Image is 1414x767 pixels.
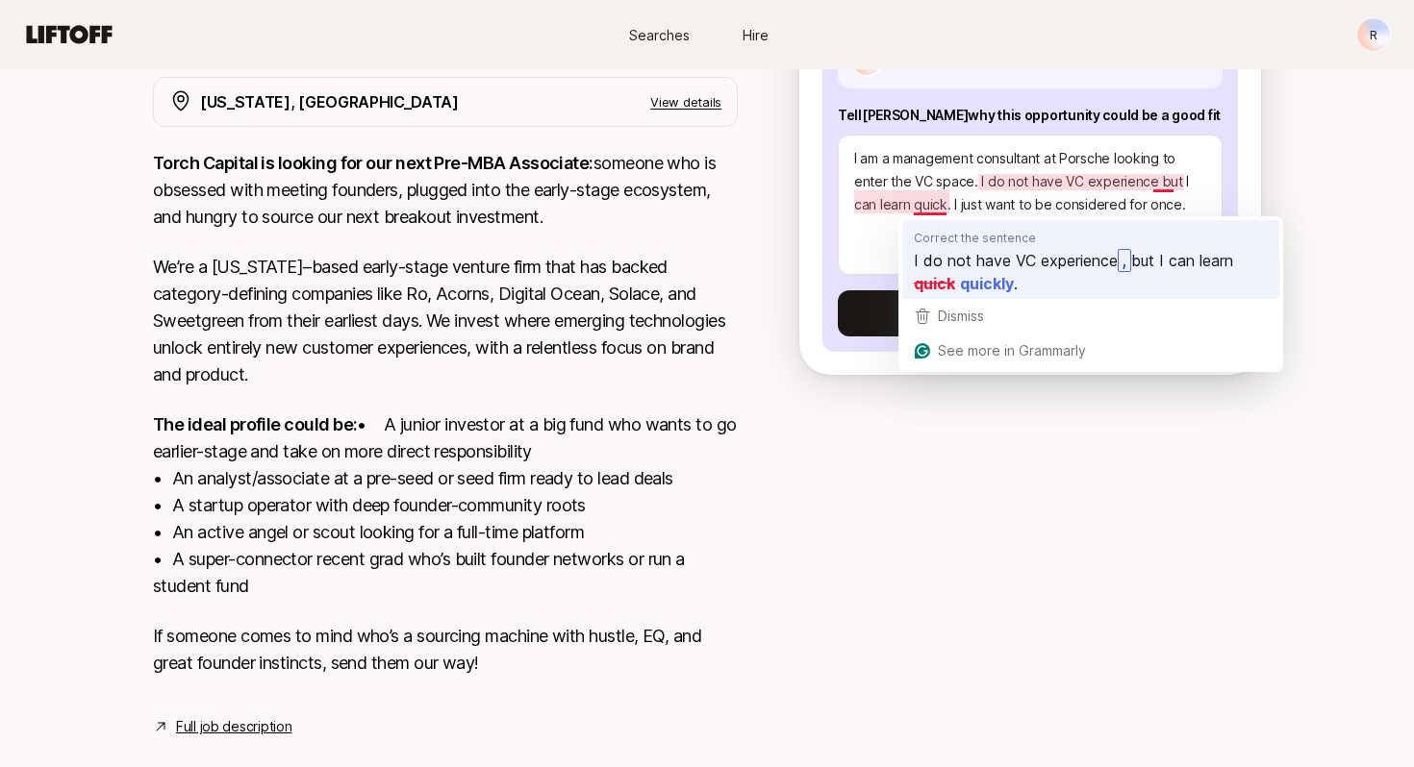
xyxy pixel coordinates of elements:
p: If someone comes to mind who’s a sourcing machine with hustle, EQ, and great founder instincts, s... [153,623,738,677]
span: Searches [629,25,690,45]
button: Suggest yourself [838,290,1223,336]
button: R [1356,17,1391,52]
p: R [1370,23,1377,46]
a: Full job description [176,715,291,738]
strong: Torch Capital is looking for our next Pre-MBA Associate: [153,153,593,173]
p: [US_STATE], [GEOGRAPHIC_DATA] [200,89,459,114]
p: Tell [PERSON_NAME] why this opportunity could be a good fit [838,104,1223,127]
strong: The ideal profile could be: [153,414,357,434]
p: • A junior investor at a big fund who wants to go earlier-stage and take on more direct responsib... [153,411,738,600]
span: Hire [743,25,769,45]
p: View details [650,92,721,111]
a: Searches [611,17,707,53]
p: We’re a [US_STATE]–based early-stage venture firm that has backed category-defining companies lik... [153,254,738,388]
p: someone who is obsessed with meeting founders, plugged into the early-stage ecosystem, and hungry... [153,150,738,231]
textarea: To enrich screen reader interactions, please activate Accessibility in Grammarly extension settings [838,135,1223,275]
a: Hire [707,17,803,53]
